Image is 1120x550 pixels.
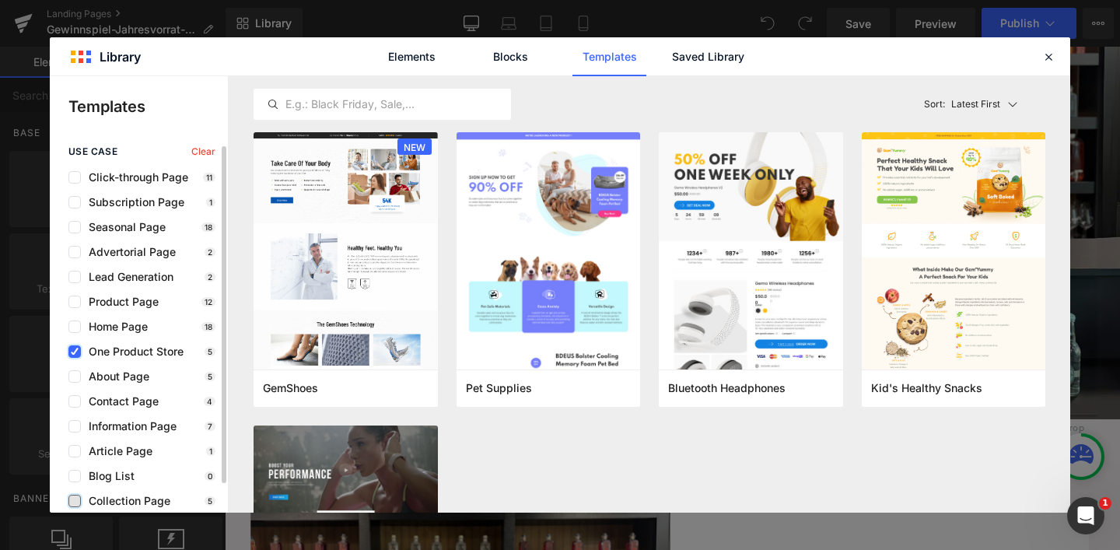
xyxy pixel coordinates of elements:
[206,198,215,207] p: 1
[81,345,184,358] span: One Product Store
[205,372,215,381] p: 5
[1099,497,1111,510] span: 1
[81,495,170,507] span: Collection Page
[68,146,117,157] span: use case
[81,321,148,333] span: Home Page
[668,381,786,395] span: Bluetooth Headphones
[205,247,215,257] p: 2
[81,221,166,233] span: Seasonal Page
[924,99,945,110] span: Sort:
[205,496,215,506] p: 5
[204,397,215,406] p: 4
[205,347,215,356] p: 5
[10,286,461,403] font: Verzehnfache deine Gewinnchance, wenn du dich mit WhatsApp anmeldest.
[572,37,646,76] a: Templates
[871,381,982,395] span: Kid's Healthy Snacks
[254,95,510,114] input: E.g.: Black Friday, Sale,...
[81,445,152,457] span: Article Page
[206,447,215,456] p: 1
[203,173,215,182] p: 11
[263,381,318,395] span: GemShoes
[86,283,118,329] strong: 2.
[918,89,1046,120] button: Latest FirstSort:Latest First
[81,171,188,184] span: Click-through Page
[671,37,745,76] a: Saved Library
[474,37,548,76] a: Blocks
[68,95,228,118] p: Templates
[81,271,173,283] span: Lead Generation
[39,425,64,443] span: Row
[81,296,159,308] span: Product Page
[16,436,78,494] iframe: Gorgias live chat messenger
[205,272,215,282] p: 2
[81,395,159,408] span: Contact Page
[205,471,215,481] p: 0
[201,222,215,232] p: 18
[951,97,1000,111] p: Latest First
[64,425,80,443] a: Expand / Collapse
[466,381,532,395] span: Pet Supplies
[81,246,176,258] span: Advertorial Page
[1067,497,1104,534] iframe: Intercom live chat
[81,196,184,208] span: Subscription Page
[201,322,215,331] p: 18
[8,89,464,259] font: [PERSON_NAME] jetzt auf den Button den wir dir per Mail gesendet haben, um deine Anmeldung zu bes...
[81,420,177,433] span: Information Page
[397,138,432,156] span: NEW
[191,146,215,157] span: Clear
[201,297,215,307] p: 12
[81,370,149,383] span: About Page
[375,37,449,76] a: Elements
[205,422,215,431] p: 7
[81,470,135,482] span: Blog List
